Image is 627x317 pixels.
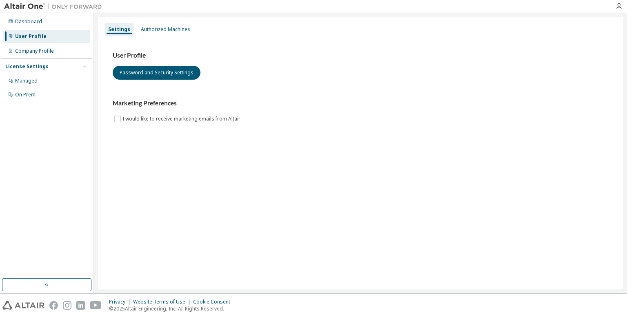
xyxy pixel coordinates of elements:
[76,301,85,310] img: linkedin.svg
[15,18,42,25] div: Dashboard
[108,26,130,33] div: Settings
[90,301,102,310] img: youtube.svg
[49,301,58,310] img: facebook.svg
[2,301,44,310] img: altair_logo.svg
[113,51,608,60] h3: User Profile
[15,78,38,84] div: Managed
[113,99,608,107] h3: Marketing Preferences
[15,92,36,98] div: On Prem
[15,48,54,54] div: Company Profile
[141,26,190,33] div: Authorized Machines
[109,305,235,312] p: © 2025 Altair Engineering, Inc. All Rights Reserved.
[15,33,47,40] div: User Profile
[193,299,235,305] div: Cookie Consent
[122,114,242,124] label: I would like to receive marketing emails from Altair
[133,299,193,305] div: Website Terms of Use
[5,63,49,70] div: License Settings
[4,2,106,11] img: Altair One
[109,299,133,305] div: Privacy
[63,301,71,310] img: instagram.svg
[113,66,200,80] button: Password and Security Settings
